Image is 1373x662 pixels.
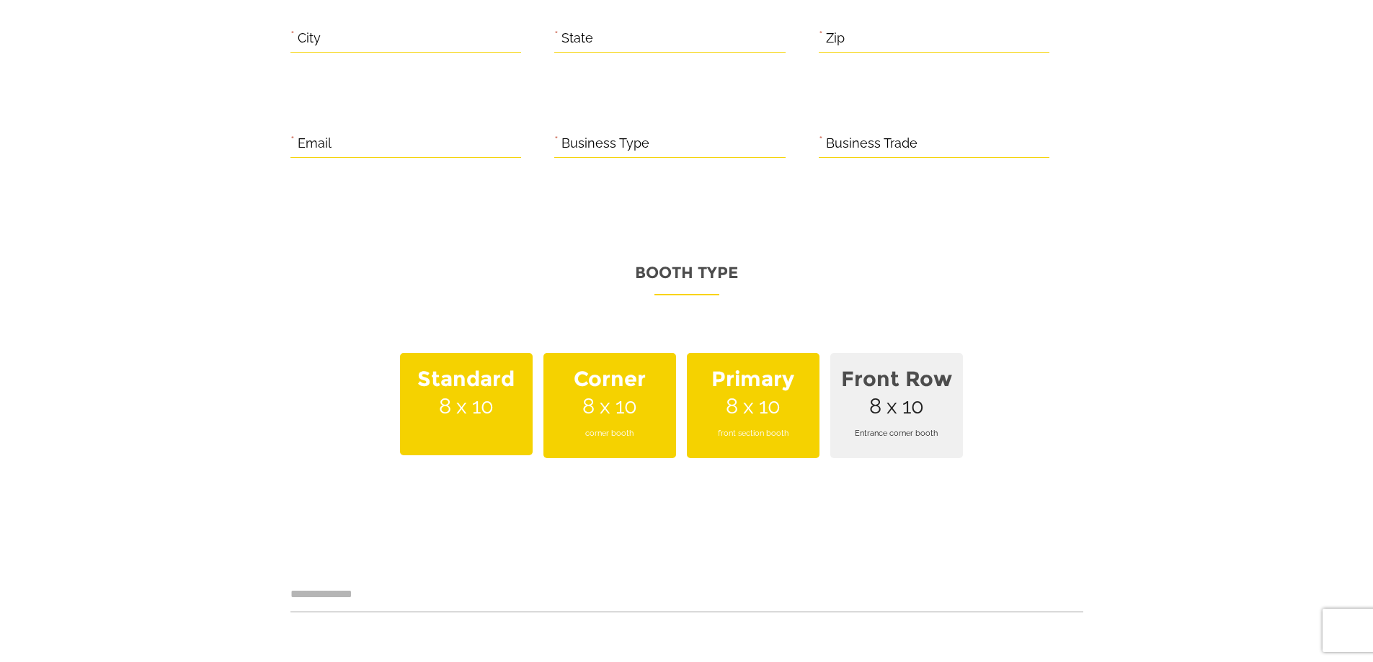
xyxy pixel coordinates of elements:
[830,353,963,458] span: 8 x 10
[552,413,667,453] span: corner booth
[696,358,811,400] strong: Primary
[561,133,649,155] label: Business Type
[826,133,917,155] label: Business Trade
[696,413,811,453] span: front section booth
[826,27,845,50] label: Zip
[543,353,676,458] span: 8 x 10
[298,27,321,50] label: City
[552,358,667,400] strong: Corner
[687,353,819,458] span: 8 x 10
[409,358,524,400] strong: Standard
[400,353,533,455] span: 8 x 10
[290,259,1083,295] p: Booth Type
[839,413,954,453] span: Entrance corner booth
[298,133,332,155] label: Email
[839,358,954,400] strong: Front Row
[561,27,593,50] label: State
